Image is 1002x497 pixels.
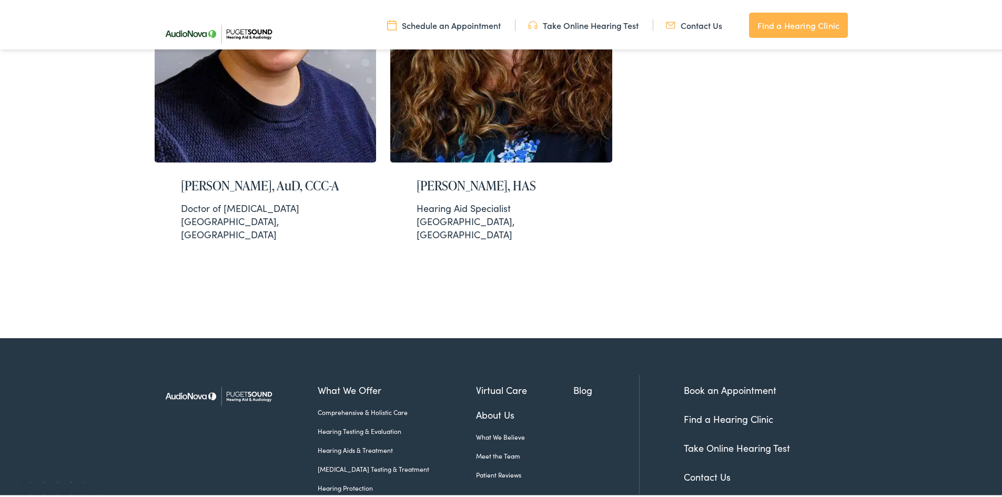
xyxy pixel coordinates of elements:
a: Contact Us [666,17,722,29]
a: Patient Reviews [476,468,574,478]
img: utility icon [528,17,538,29]
a: [MEDICAL_DATA] Testing & Treatment [318,462,476,472]
a: Find a Hearing Clinic [749,11,848,36]
a: Hearing Protection [318,481,476,491]
a: Schedule an Appointment [387,17,501,29]
img: utility icon [387,17,397,29]
a: Hearing Aids & Treatment [318,443,476,453]
a: Take Online Hearing Test [684,439,790,452]
div: Doctor of [MEDICAL_DATA] [181,199,350,212]
div: Hearing Aid Specialist [417,199,586,212]
a: Book an Appointment [684,381,776,394]
a: About Us [476,405,574,420]
a: Blog [573,381,639,395]
h2: [PERSON_NAME], AuD, CCC-A [181,176,350,191]
div: [GEOGRAPHIC_DATA], [GEOGRAPHIC_DATA] [417,199,586,239]
img: Puget Sound Hearing Aid & Audiology [158,373,279,415]
div: [GEOGRAPHIC_DATA], [GEOGRAPHIC_DATA] [181,199,350,239]
a: What We Believe [476,430,574,440]
a: Contact Us [684,468,731,481]
a: Meet the Team [476,449,574,459]
img: utility icon [666,17,675,29]
a: Take Online Hearing Test [528,17,639,29]
a: Hearing Testing & Evaluation [318,424,476,434]
a: Comprehensive & Holistic Care [318,405,476,415]
a: Virtual Care [476,381,574,395]
a: Find a Hearing Clinic [684,410,773,423]
h2: [PERSON_NAME], HAS [417,176,586,191]
a: What We Offer [318,381,476,395]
